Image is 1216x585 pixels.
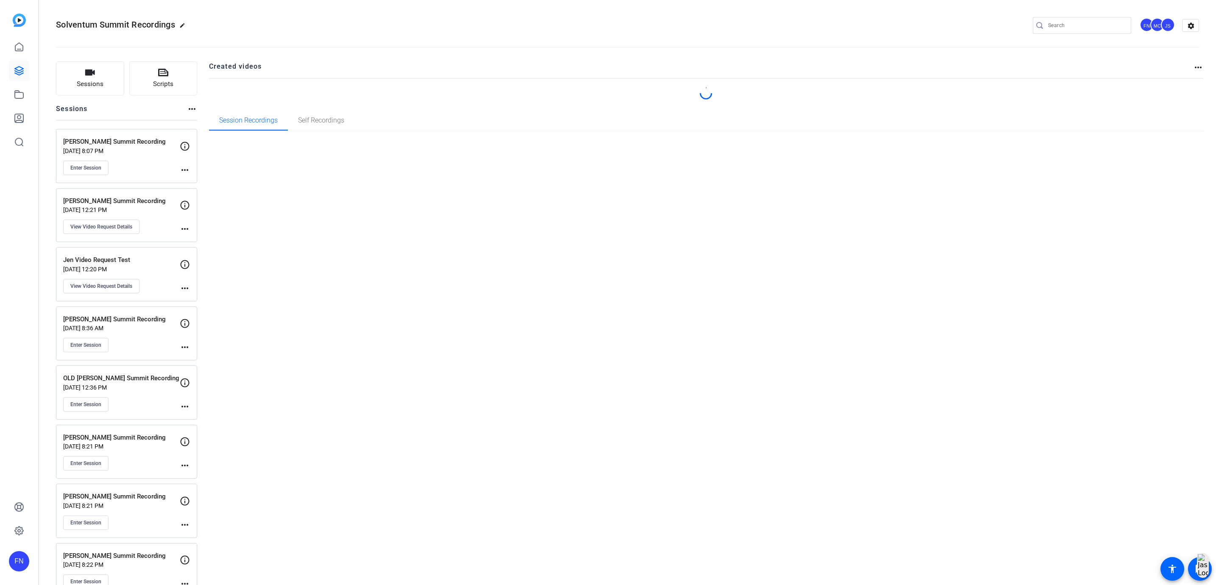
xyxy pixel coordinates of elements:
[63,515,109,530] button: Enter Session
[179,22,190,33] mat-icon: edit
[63,502,180,509] p: [DATE] 8:21 PM
[1195,564,1205,574] mat-icon: message
[70,223,132,230] span: View Video Request Details
[63,220,139,234] button: View Video Request Details
[63,384,180,391] p: [DATE] 12:36 PM
[1150,18,1164,32] div: MC
[187,104,197,114] mat-icon: more_horiz
[180,342,190,352] mat-icon: more_horiz
[63,161,109,175] button: Enter Session
[180,283,190,293] mat-icon: more_horiz
[63,456,109,471] button: Enter Session
[153,79,173,89] span: Scripts
[1150,18,1165,33] ngx-avatar: Mark Crowley
[180,224,190,234] mat-icon: more_horiz
[63,148,180,154] p: [DATE] 8:07 PM
[70,164,101,171] span: Enter Session
[1161,18,1175,32] div: JS
[180,401,190,412] mat-icon: more_horiz
[1183,19,1199,32] mat-icon: settings
[1048,20,1124,31] input: Search
[9,551,29,571] div: FN
[63,196,180,206] p: [PERSON_NAME] Summit Recording
[1167,564,1177,574] mat-icon: accessibility
[1161,18,1176,33] ngx-avatar: Jen Stack
[63,551,180,561] p: [PERSON_NAME] Summit Recording
[129,61,198,95] button: Scripts
[70,519,101,526] span: Enter Session
[63,561,180,568] p: [DATE] 8:22 PM
[209,61,1194,78] h2: Created videos
[63,266,180,273] p: [DATE] 12:20 PM
[56,61,124,95] button: Sessions
[180,520,190,530] mat-icon: more_horiz
[180,165,190,175] mat-icon: more_horiz
[63,397,109,412] button: Enter Session
[63,492,180,501] p: [PERSON_NAME] Summit Recording
[63,443,180,450] p: [DATE] 8:21 PM
[63,338,109,352] button: Enter Session
[56,19,175,30] span: Solventum Summit Recordings
[1193,62,1203,72] mat-icon: more_horiz
[77,79,103,89] span: Sessions
[70,460,101,467] span: Enter Session
[56,104,88,120] h2: Sessions
[70,401,101,408] span: Enter Session
[180,460,190,471] mat-icon: more_horiz
[219,117,278,124] span: Session Recordings
[70,283,132,290] span: View Video Request Details
[63,137,180,147] p: [PERSON_NAME] Summit Recording
[63,315,180,324] p: [PERSON_NAME] Summit Recording
[298,117,344,124] span: Self Recordings
[63,206,180,213] p: [DATE] 12:21 PM
[63,279,139,293] button: View Video Request Details
[63,325,180,331] p: [DATE] 8:36 AM
[70,342,101,348] span: Enter Session
[1140,18,1154,32] div: FN
[13,14,26,27] img: blue-gradient.svg
[1140,18,1155,33] ngx-avatar: Fiona Nath
[70,578,101,585] span: Enter Session
[63,255,180,265] p: Jen Video Request Test
[63,433,180,443] p: [PERSON_NAME] Summit Recording
[63,373,180,383] p: OLD [PERSON_NAME] Summit Recording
